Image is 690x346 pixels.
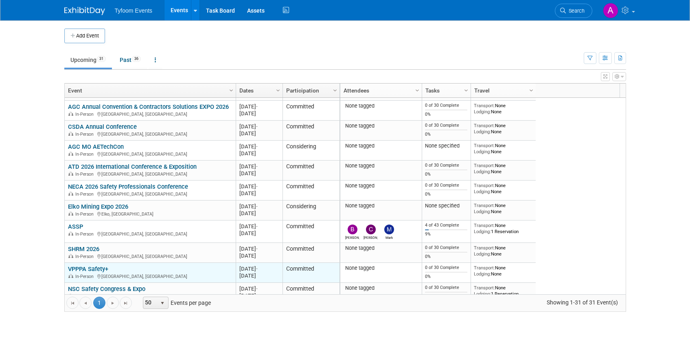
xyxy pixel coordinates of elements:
div: [DATE] [239,285,279,292]
div: 0 of 30 Complete [425,183,467,188]
td: Committed [283,121,340,141]
span: In-Person [75,192,96,197]
div: Brandon Nelson [345,234,359,240]
div: 0% [425,254,467,260]
div: None tagged [343,245,418,251]
a: Past36 [114,52,147,68]
span: Transport: [474,123,495,128]
div: [DATE] [239,272,279,279]
a: Participation [286,84,334,97]
a: CSDA Annual Conference [68,123,137,130]
div: None tagged [343,203,418,209]
img: In-Person Event [68,172,73,176]
td: Considering [283,201,340,220]
div: [GEOGRAPHIC_DATA], [GEOGRAPHIC_DATA] [68,293,232,300]
img: Angie Nichols [603,3,618,18]
div: [DATE] [239,252,279,259]
div: None tagged [343,285,418,291]
div: 0 of 30 Complete [425,163,467,168]
td: Committed [283,101,340,121]
div: None tagged [343,183,418,189]
div: [GEOGRAPHIC_DATA], [GEOGRAPHIC_DATA] [68,190,232,197]
span: 31 [97,56,106,62]
img: In-Person Event [68,274,73,278]
span: Transport: [474,265,495,271]
a: Go to the first page [66,297,79,309]
div: None 1 Reservation [474,285,532,297]
span: Transport: [474,163,495,168]
span: Lodging: [474,229,491,234]
span: - [256,104,258,110]
a: VPPPA Safety+ [68,265,108,273]
div: None specified [425,143,467,149]
td: Committed [283,220,340,243]
span: Go to the last page [123,300,129,306]
div: 0 of 30 Complete [425,123,467,128]
div: [DATE] [239,150,279,157]
td: Committed [283,243,340,263]
a: AGC Annual Convention & Contractors Solutions EXPO 2026 [68,103,229,110]
button: Add Event [64,29,105,43]
span: Lodging: [474,109,491,115]
div: None None [474,183,532,194]
span: Lodging: [474,169,491,174]
a: ATD 2026 International Conference & Exposition [68,163,197,170]
span: In-Person [75,212,96,217]
td: Considering [283,141,340,161]
div: [DATE] [239,123,279,130]
td: Committed [283,263,340,283]
span: Go to the first page [69,300,76,306]
span: - [256,286,258,292]
div: None None [474,123,532,134]
a: Column Settings [227,84,236,96]
img: ExhibitDay [64,7,105,15]
span: Events per page [132,297,219,309]
div: [DATE] [239,110,279,117]
img: Brandon Nelson [348,225,357,234]
div: [DATE] [239,143,279,150]
div: 0% [425,172,467,177]
td: Committed [283,283,340,303]
div: 0% [425,132,467,137]
img: Corbin Nelson [366,225,376,234]
a: Attendees [344,84,416,97]
div: 0 of 30 Complete [425,285,467,291]
div: [GEOGRAPHIC_DATA], [GEOGRAPHIC_DATA] [68,253,232,260]
div: 9% [425,231,467,237]
div: [GEOGRAPHIC_DATA], [GEOGRAPHIC_DATA] [68,130,232,137]
div: None tagged [343,265,418,271]
span: In-Person [75,172,96,177]
span: 1 [93,297,105,309]
div: [DATE] [239,130,279,137]
div: [GEOGRAPHIC_DATA], [GEOGRAPHIC_DATA] [68,273,232,280]
div: 0% [425,274,467,280]
span: In-Person [75,112,96,117]
div: None None [474,245,532,257]
div: [GEOGRAPHIC_DATA], [GEOGRAPHIC_DATA] [68,170,232,177]
div: Mark Nelson [382,234,396,240]
span: Transport: [474,223,495,228]
span: Column Settings [275,87,281,94]
span: In-Person [75,231,96,237]
a: Elko Mining Expo 2026 [68,203,128,210]
div: 0 of 30 Complete [425,103,467,108]
div: [GEOGRAPHIC_DATA], [GEOGRAPHIC_DATA] [68,230,232,237]
div: [DATE] [239,183,279,190]
div: None None [474,163,532,174]
span: Tyfoom Events [115,7,153,14]
div: [DATE] [239,170,279,177]
span: In-Person [75,152,96,157]
a: Go to the previous page [79,297,92,309]
span: Column Settings [528,87,534,94]
span: Column Settings [228,87,234,94]
a: Event [68,84,230,97]
span: Transport: [474,285,495,291]
div: [DATE] [239,163,279,170]
a: SHRM 2026 [68,245,99,253]
span: Column Settings [463,87,469,94]
span: - [256,183,258,190]
div: [DATE] [239,292,279,299]
span: 50 [143,297,157,309]
a: Column Settings [331,84,340,96]
span: Showing 1-31 of 31 Event(s) [539,297,625,308]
